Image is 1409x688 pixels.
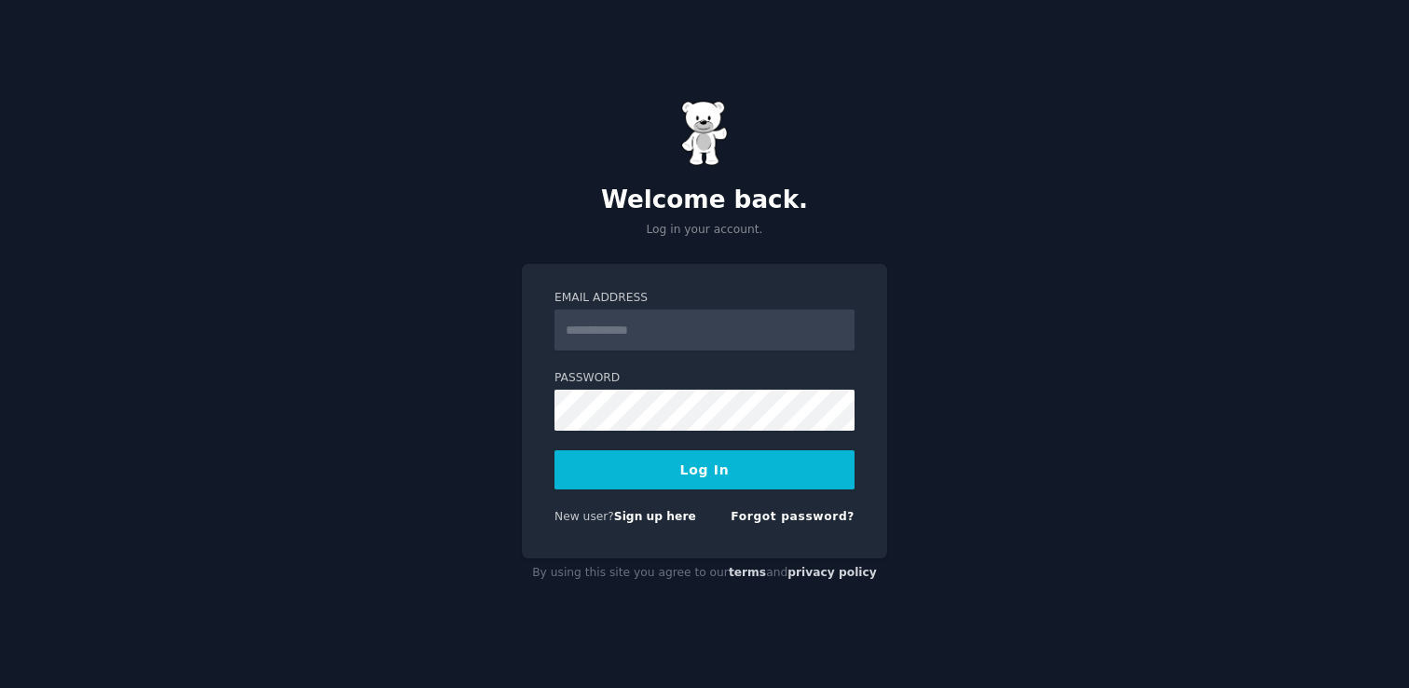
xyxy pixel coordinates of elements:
[787,566,877,579] a: privacy policy
[554,510,614,523] span: New user?
[522,222,887,239] p: Log in your account.
[731,510,855,523] a: Forgot password?
[522,186,887,215] h2: Welcome back.
[554,450,855,489] button: Log In
[614,510,696,523] a: Sign up here
[522,558,887,588] div: By using this site you agree to our and
[681,101,728,166] img: Gummy Bear
[554,370,855,387] label: Password
[554,290,855,307] label: Email Address
[729,566,766,579] a: terms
